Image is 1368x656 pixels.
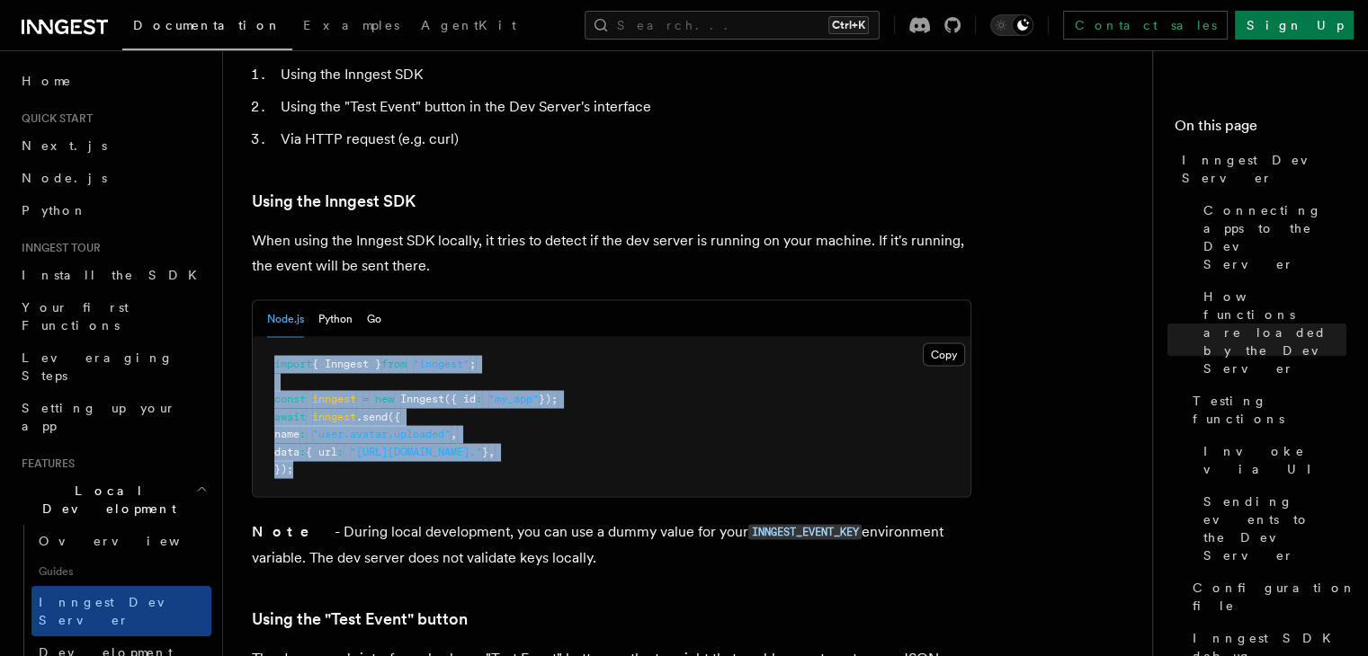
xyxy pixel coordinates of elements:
strong: Note [252,522,335,539]
a: Configuration file [1185,572,1346,622]
span: name [274,427,300,439]
button: Search...Ctrl+K [585,11,880,40]
li: Using the Inngest SDK [275,62,971,87]
span: : [300,427,306,439]
span: ; [469,357,476,369]
span: Connecting apps to the Dev Server [1203,201,1346,273]
span: , [451,427,457,439]
span: Setting up your app [22,401,176,433]
p: - During local development, you can use a dummy value for your environment variable. The dev serv... [252,519,971,570]
span: Features [14,457,75,471]
span: ({ id [444,392,476,404]
span: Invoke via UI [1203,442,1346,478]
a: Inngest Dev Server [31,586,211,636]
span: { url [306,445,337,457]
span: Inngest tour [14,241,101,255]
span: Python [22,203,87,217]
span: inngest [312,410,356,422]
span: Quick start [14,111,93,126]
span: Your first Functions [22,300,129,332]
span: Node.js [22,171,107,185]
span: Sending events to the Dev Server [1203,492,1346,564]
a: Contact sales [1063,11,1228,40]
span: { Inngest } [312,357,381,369]
li: Using the "Test Event" button in the Dev Server's interface [275,94,971,120]
span: from [381,357,407,369]
span: import [274,357,312,369]
span: Testing functions [1193,392,1346,428]
span: Next.js [22,138,107,153]
span: }); [539,392,558,404]
span: Leveraging Steps [22,350,174,383]
a: Documentation [122,5,292,50]
span: data [274,445,300,457]
span: : [337,445,344,457]
button: Node.js [267,300,304,337]
li: Via HTTP request (e.g. curl) [275,127,971,152]
span: } [482,445,488,457]
span: "inngest" [413,357,469,369]
span: : [300,445,306,457]
a: Sign Up [1235,11,1354,40]
span: new [375,392,394,404]
span: "my_app" [488,392,539,404]
span: .send [356,410,388,422]
a: Leveraging Steps [14,341,211,392]
span: Home [22,72,72,90]
a: Connecting apps to the Dev Server [1196,194,1346,280]
span: Inngest Dev Server [1182,151,1346,187]
button: Copy [923,342,965,366]
a: Sending events to the Dev Server [1196,485,1346,572]
a: Testing functions [1185,385,1346,435]
span: await [274,410,306,422]
span: Documentation [133,18,282,32]
span: Local Development [14,482,196,518]
a: Your first Functions [14,291,211,341]
h4: On this page [1175,115,1346,144]
kbd: Ctrl+K [828,16,869,34]
span: "user.avatar.uploaded" [312,427,451,439]
a: Using the Inngest SDK [252,188,416,213]
a: Overview [31,525,211,557]
a: Using the "Test Event" button [252,606,468,631]
span: Install the SDK [22,268,208,282]
a: AgentKit [410,5,527,49]
span: inngest [312,392,356,404]
span: How functions are loaded by the Dev Server [1203,288,1346,377]
span: Examples [303,18,399,32]
span: = [362,392,369,404]
span: }); [274,462,293,474]
span: Inngest Dev Server [39,595,192,627]
span: ({ [388,410,400,422]
span: "[URL][DOMAIN_NAME]." [350,445,482,457]
p: When using the Inngest SDK locally, it tries to detect if the dev server is running on your machi... [252,227,971,278]
a: How functions are loaded by the Dev Server [1196,280,1346,385]
a: Next.js [14,129,211,162]
span: , [488,445,495,457]
span: Overview [39,534,224,548]
a: Python [14,194,211,226]
button: Toggle dark mode [990,14,1033,36]
a: Setting up your app [14,392,211,442]
a: Home [14,65,211,97]
a: Examples [292,5,410,49]
a: Install the SDK [14,259,211,291]
a: Inngest Dev Server [1175,144,1346,194]
a: Node.js [14,162,211,194]
span: : [476,392,482,404]
button: Python [318,300,353,337]
code: INNGEST_EVENT_KEY [748,524,862,539]
span: Guides [31,557,211,586]
span: const [274,392,306,404]
button: Local Development [14,474,211,525]
button: Go [367,300,381,337]
a: Invoke via UI [1196,435,1346,485]
span: Configuration file [1193,579,1356,615]
span: AgentKit [421,18,516,32]
span: Inngest [400,392,444,404]
a: INNGEST_EVENT_KEY [748,522,862,539]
